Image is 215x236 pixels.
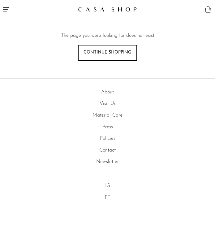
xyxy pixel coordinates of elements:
[5,88,210,166] ul: Quick links
[105,183,110,188] a: IG
[61,32,154,40] p: The page you were looking for does not exist
[100,136,115,141] a: Policies
[105,195,110,200] a: PT
[92,113,123,118] a: Material Care
[99,148,116,153] a: Contact
[78,45,137,61] a: Continue shopping
[102,125,113,130] a: Press
[5,182,210,202] ul: Social Medias
[101,90,114,95] a: About
[96,159,119,164] a: Newsletter
[100,101,116,106] a: Visit Us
